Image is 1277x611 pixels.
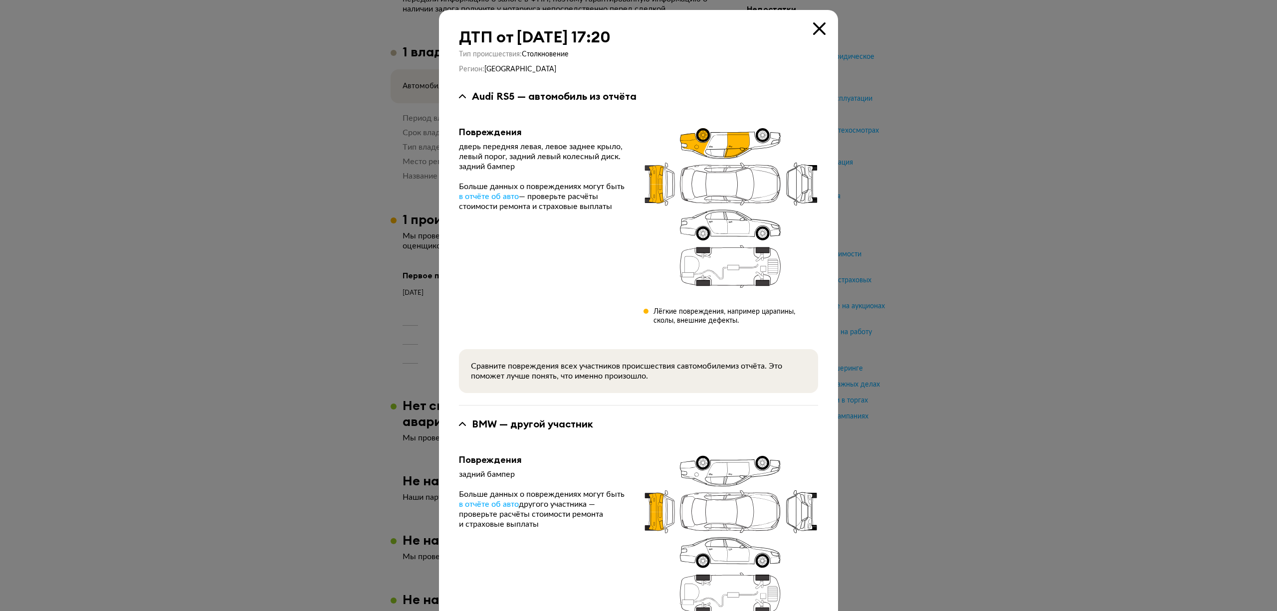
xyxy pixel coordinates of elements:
[459,50,818,59] div: Тип происшествия :
[459,489,628,529] div: Больше данных о повреждениях могут быть другого участника — проверьте расчёты стоимости ремонта и...
[459,454,628,465] div: Повреждения
[459,469,628,479] div: задний бампер
[459,182,628,211] div: Больше данных о повреждениях могут быть — проверьте расчёты стоимости ремонта и страховые выплаты
[484,66,556,73] span: [GEOGRAPHIC_DATA]
[459,193,519,201] span: в отчёте об авто
[472,90,637,103] div: Audi RS5 — автомобиль из отчёта
[459,142,628,172] div: дверь передняя левая, левое заднее крыло, левый порог, задний левый колесный диск. задний бампер
[459,500,519,508] span: в отчёте об авто
[472,417,593,430] div: BMW — другой участник
[459,127,628,138] div: Повреждения
[459,65,818,74] div: Регион :
[459,28,818,46] div: ДТП от [DATE] 17:20
[471,361,806,381] div: Сравните повреждения всех участников происшествия с автомобилем из отчёта. Это поможет лучше поня...
[653,307,818,325] div: Лёгкие повреждения, например царапины, сколы, внешние дефекты.
[459,192,519,202] a: в отчёте об авто
[459,499,519,509] a: в отчёте об авто
[522,51,569,58] span: Столкновение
